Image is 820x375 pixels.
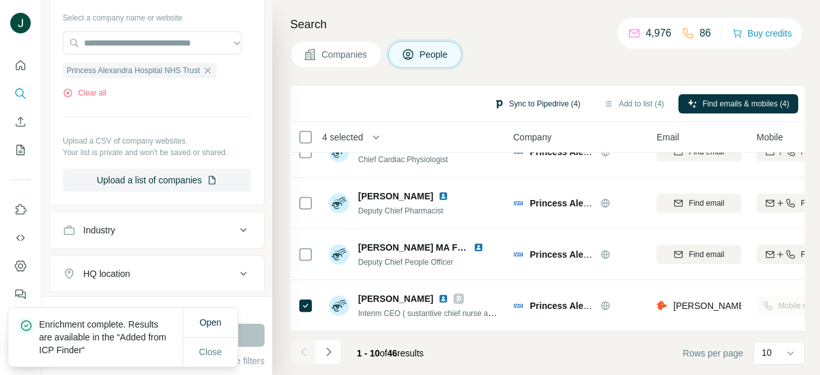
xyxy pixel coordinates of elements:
div: Select a company name or website [63,7,251,24]
span: 4 selected [322,131,363,144]
span: Find email [689,249,724,260]
span: [PERSON_NAME] [358,292,433,305]
span: Princess Alexandra Hospital NHS Trust [530,301,696,311]
img: provider hunter logo [657,299,667,312]
span: Princess Alexandra Hospital NHS Trust [530,198,696,208]
img: Logo of Princess Alexandra Hospital NHS Trust [513,301,523,311]
button: Clear all [63,87,106,99]
span: Princess Alexandra Hospital NHS Trust [530,249,696,260]
div: HQ location [83,267,130,280]
span: 1 - 10 [357,348,380,358]
span: Companies [322,48,368,61]
span: Interim CEO ( sustantive chief nurse and deputy CEO) [358,308,543,318]
span: 46 [388,348,398,358]
span: Email [657,131,679,144]
span: Mobile [757,131,783,144]
span: Chief Cardiac Physiologist [358,155,448,164]
img: LinkedIn logo [473,242,484,253]
span: Princess Alexandra Hospital NHS Trust [67,65,200,76]
img: Logo of Princess Alexandra Hospital NHS Trust [513,198,523,208]
span: [PERSON_NAME] MA FCIPD [358,242,479,253]
span: Company [513,131,552,144]
button: My lists [10,138,31,162]
button: Dashboard [10,254,31,278]
img: LinkedIn logo [438,294,448,304]
button: Buy credits [732,24,792,42]
button: Search [10,82,31,105]
img: Logo of Princess Alexandra Hospital NHS Trust [513,249,523,260]
button: Find emails & mobiles (4) [678,94,798,113]
span: of [380,348,388,358]
img: LinkedIn logo [438,191,448,201]
span: Rows per page [683,347,743,360]
span: Deputy Chief People Officer [358,258,454,267]
p: 4,976 [646,26,671,41]
p: 86 [700,26,711,41]
h4: Search [290,15,805,33]
button: Close [190,340,231,363]
button: Use Surfe on LinkedIn [10,198,31,221]
span: Close [199,346,222,358]
button: Industry [50,215,264,246]
img: Avatar [329,193,349,213]
div: 1940 search results remaining [106,304,209,316]
button: Use Surfe API [10,226,31,249]
span: Find emails & mobiles (4) [703,98,789,110]
span: [PERSON_NAME] [358,190,433,203]
button: HQ location [50,258,264,289]
button: Enrich CSV [10,110,31,133]
img: Avatar [329,244,349,265]
button: Find email [657,194,741,213]
button: Open [190,311,230,334]
button: Navigate to next page [316,339,341,365]
span: results [357,348,423,358]
p: Your list is private and won't be saved or shared. [63,147,251,158]
p: Enrichment complete. Results are available in the “Added from ICP Finder“ [39,318,183,356]
span: Open [199,317,221,328]
button: Sync to Pipedrive (4) [485,94,589,113]
div: Industry [83,224,115,237]
img: Avatar [329,296,349,316]
button: Upload a list of companies [63,169,251,192]
img: Avatar [10,13,31,33]
p: Upload a CSV of company websites. [63,135,251,147]
span: Princess Alexandra Hospital NHS Trust [530,147,696,157]
span: People [420,48,449,61]
button: Quick start [10,54,31,77]
span: Find email [689,197,724,209]
p: 10 [762,346,772,359]
button: Add to list (4) [594,94,673,113]
button: Feedback [10,283,31,306]
span: Deputy Chief Pharmacist [358,206,443,215]
button: Find email [657,245,741,264]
